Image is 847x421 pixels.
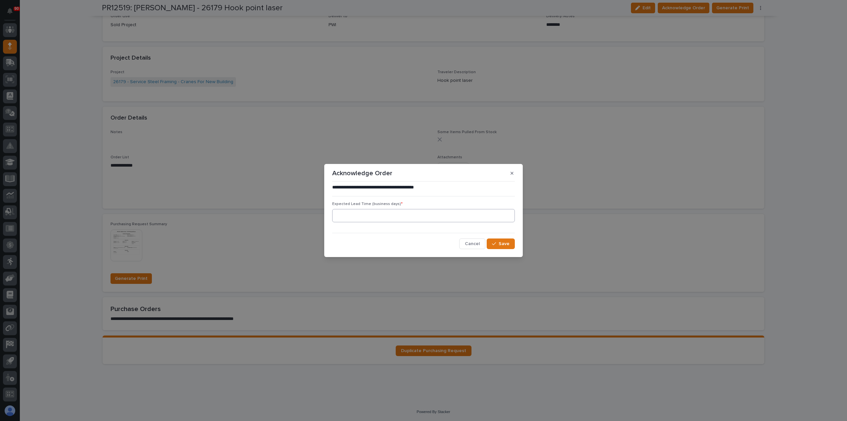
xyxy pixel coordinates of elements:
[332,202,403,206] span: Expected Lead Time (business days)
[332,169,392,177] p: Acknowledge Order
[459,238,485,249] button: Cancel
[487,238,515,249] button: Save
[465,241,480,247] span: Cancel
[499,241,510,247] span: Save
